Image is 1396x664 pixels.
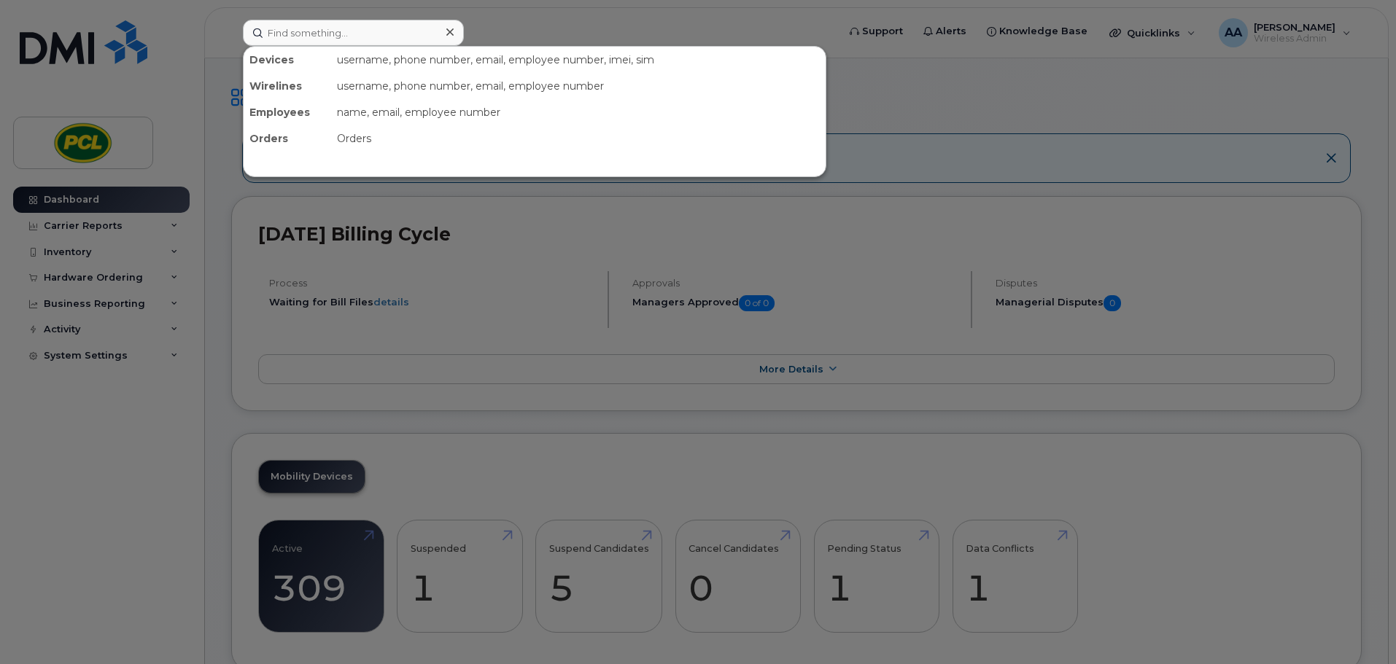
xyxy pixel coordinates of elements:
[244,73,331,99] div: Wirelines
[331,99,826,125] div: name, email, employee number
[244,125,331,152] div: Orders
[331,125,826,152] div: Orders
[244,99,331,125] div: Employees
[244,47,331,73] div: Devices
[331,73,826,99] div: username, phone number, email, employee number
[331,47,826,73] div: username, phone number, email, employee number, imei, sim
